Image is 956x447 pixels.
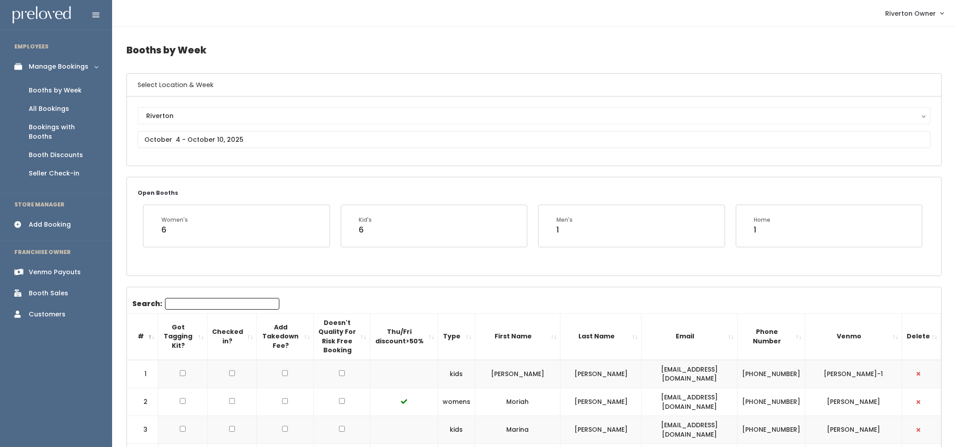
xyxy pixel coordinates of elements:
[805,388,902,416] td: [PERSON_NAME]
[138,131,930,148] input: October 4 - October 10, 2025
[126,38,942,62] h4: Booths by Week
[13,6,71,24] img: preloved logo
[370,313,438,360] th: Thu/Fri discount&gt;50%: activate to sort column ascending
[161,224,188,236] div: 6
[161,216,188,224] div: Women's
[475,313,560,360] th: First Name: activate to sort column ascending
[127,74,941,96] h6: Select Location & Week
[475,416,560,444] td: Marina
[29,104,69,114] div: All Bookings
[642,360,738,388] td: [EMAIL_ADDRESS][DOMAIN_NAME]
[138,107,930,124] button: Riverton
[29,86,82,95] div: Booths by Week
[561,360,642,388] td: [PERSON_NAME]
[127,313,158,360] th: #: activate to sort column descending
[805,313,902,360] th: Venmo: activate to sort column ascending
[207,313,256,360] th: Checked in?: activate to sort column ascending
[438,360,475,388] td: kids
[438,313,475,360] th: Type: activate to sort column ascending
[438,388,475,416] td: womens
[556,224,573,236] div: 1
[754,224,771,236] div: 1
[738,416,805,444] td: [PHONE_NUMBER]
[132,298,279,310] label: Search:
[257,313,314,360] th: Add Takedown Fee?: activate to sort column ascending
[475,360,560,388] td: [PERSON_NAME]
[642,388,738,416] td: [EMAIL_ADDRESS][DOMAIN_NAME]
[885,9,936,18] span: Riverton Owner
[738,360,805,388] td: [PHONE_NUMBER]
[127,388,158,416] td: 2
[738,388,805,416] td: [PHONE_NUMBER]
[313,313,370,360] th: Doesn't Quality For Risk Free Booking : activate to sort column ascending
[29,289,68,298] div: Booth Sales
[805,360,902,388] td: [PERSON_NAME]-1
[754,216,771,224] div: Home
[359,224,372,236] div: 6
[138,189,178,197] small: Open Booths
[29,267,81,277] div: Venmo Payouts
[29,150,83,160] div: Booth Discounts
[738,313,805,360] th: Phone Number: activate to sort column ascending
[29,310,65,319] div: Customers
[876,4,952,23] a: Riverton Owner
[165,298,279,310] input: Search:
[29,123,98,141] div: Bookings with Booths
[29,62,88,71] div: Manage Bookings
[561,313,642,360] th: Last Name: activate to sort column ascending
[902,313,941,360] th: Delete: activate to sort column ascending
[359,216,372,224] div: Kid's
[561,388,642,416] td: [PERSON_NAME]
[158,313,208,360] th: Got Tagging Kit?: activate to sort column ascending
[127,416,158,444] td: 3
[146,111,922,121] div: Riverton
[438,416,475,444] td: kids
[29,169,79,178] div: Seller Check-in
[642,313,738,360] th: Email: activate to sort column ascending
[642,416,738,444] td: [EMAIL_ADDRESS][DOMAIN_NAME]
[29,220,71,229] div: Add Booking
[556,216,573,224] div: Men's
[127,360,158,388] td: 1
[805,416,902,444] td: [PERSON_NAME]
[561,416,642,444] td: [PERSON_NAME]
[475,388,560,416] td: Moriah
